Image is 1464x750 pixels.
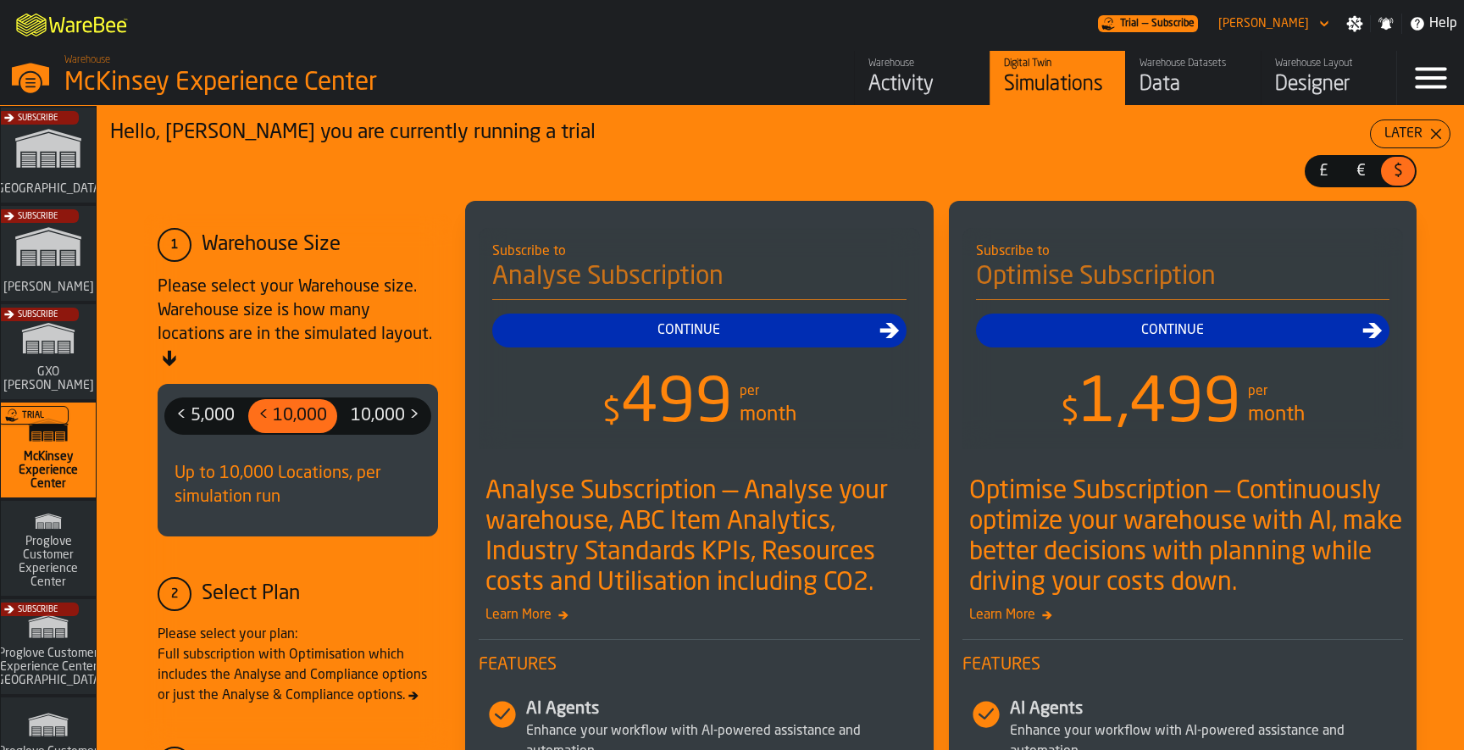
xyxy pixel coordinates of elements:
div: thumb [1381,157,1415,186]
span: Subscribe [18,605,58,614]
div: Please select your plan: Full subscription with Optimisation which includes the Analyse and Compl... [158,625,438,706]
div: thumb [1344,157,1378,186]
div: month [1248,402,1305,429]
div: Subscribe to [976,242,1390,262]
div: month [740,402,796,429]
a: link-to-/wh/i/99265d59-bd42-4a33-a5fd-483dee362034/pricing/ [1098,15,1198,32]
div: Data [1140,71,1247,98]
a: link-to-/wh/i/fa949e79-6535-42a1-9210-3ec8e248409d/simulations [1,599,96,697]
div: Menu Subscription [1098,15,1198,32]
button: button-Continue [492,314,907,347]
span: Subscribe [18,212,58,221]
label: button-switch-multi-$ [1379,155,1417,187]
label: button-switch-multi-£ [1305,155,1342,187]
span: Learn More [962,605,1404,625]
span: — [1142,18,1148,30]
div: Digital Twin [1004,58,1112,69]
div: Activity [868,71,976,98]
span: Warehouse [64,54,110,66]
a: link-to-/wh/i/b5402f52-ce28-4f27-b3d4-5c6d76174849/simulations [1,108,96,206]
div: Up to 10,000 Locations, per simulation run [164,448,431,523]
span: Trial [1120,18,1139,30]
a: link-to-/wh/i/ad8a128b-0962-41b6-b9c5-f48cc7973f93/simulations [1,501,96,599]
a: link-to-/wh/i/99265d59-bd42-4a33-a5fd-483dee362034/simulations [1,403,96,501]
span: Learn More [479,605,920,625]
div: AI Agents [526,697,920,721]
button: button-Later [1370,119,1450,148]
span: $ [1384,160,1411,182]
div: Warehouse [868,58,976,69]
span: 10,000 > [344,403,426,430]
label: button-toggle-Settings [1339,15,1370,32]
label: button-toggle-Menu [1397,51,1464,105]
div: DropdownMenuValue-Nikola Ajzenhamer [1212,14,1333,34]
label: button-switch-multi-10,000 > [339,397,431,435]
a: link-to-/wh/i/99265d59-bd42-4a33-a5fd-483dee362034/data [1125,51,1261,105]
label: button-toggle-Notifications [1371,15,1401,32]
div: Warehouse Datasets [1140,58,1247,69]
span: $ [1061,396,1079,430]
div: McKinsey Experience Center [64,68,522,98]
div: Subscribe to [492,242,907,262]
h4: Analyse Subscription [492,262,907,300]
div: thumb [166,399,245,433]
a: link-to-/wh/i/99265d59-bd42-4a33-a5fd-483dee362034/simulations [990,51,1125,105]
div: AI Agents [1010,697,1404,721]
div: Continue [499,320,879,341]
label: button-toggle-Help [1402,14,1464,34]
span: Help [1429,14,1457,34]
div: Later [1378,124,1429,144]
div: thumb [341,399,430,433]
div: Warehouse Layout [1275,58,1383,69]
span: < 5,000 [169,403,241,430]
span: Trial [22,411,44,420]
div: Analyse Subscription — Analyse your warehouse, ABC Item Analytics, Industry Standards KPIs, Resou... [485,476,920,598]
span: < 10,000 [252,403,334,430]
label: button-switch-multi-€ [1342,155,1379,187]
div: 1 [158,228,191,262]
span: € [1347,160,1374,182]
div: Warehouse Size [202,231,341,258]
div: per [740,381,759,402]
div: Continue [983,320,1363,341]
div: thumb [1306,157,1340,186]
div: thumb [248,399,337,433]
span: Proglove Customer Experience Center [8,535,89,589]
div: DropdownMenuValue-Nikola Ajzenhamer [1218,17,1309,31]
button: button-Continue [976,314,1390,347]
div: Designer [1275,71,1383,98]
label: button-switch-multi-< 10,000 [247,397,339,435]
div: Optimise Subscription — Continuously optimize your warehouse with AI, make better decisions with ... [969,476,1404,598]
a: link-to-/wh/i/1653e8cc-126b-480f-9c47-e01e76aa4a88/simulations [1,206,96,304]
div: 2 [158,577,191,611]
span: $ [602,396,621,430]
span: £ [1310,160,1337,182]
span: Features [479,653,920,677]
span: Subscribe [1151,18,1195,30]
span: Subscribe [18,310,58,319]
div: per [1248,381,1267,402]
span: Subscribe [18,114,58,123]
span: 1,499 [1079,375,1241,436]
a: link-to-/wh/i/baca6aa3-d1fc-43c0-a604-2a1c9d5db74d/simulations [1,304,96,403]
span: Features [962,653,1404,677]
div: Simulations [1004,71,1112,98]
div: Please select your Warehouse size. Warehouse size is how many locations are in the simulated layout. [158,275,438,370]
div: Hello, [PERSON_NAME] you are currently running a trial [110,119,1370,147]
a: link-to-/wh/i/99265d59-bd42-4a33-a5fd-483dee362034/feed/ [854,51,990,105]
a: link-to-/wh/i/99265d59-bd42-4a33-a5fd-483dee362034/designer [1261,51,1396,105]
label: button-switch-multi-< 5,000 [164,397,247,435]
h4: Optimise Subscription [976,262,1390,300]
span: 499 [621,375,733,436]
div: Select Plan [202,581,300,608]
